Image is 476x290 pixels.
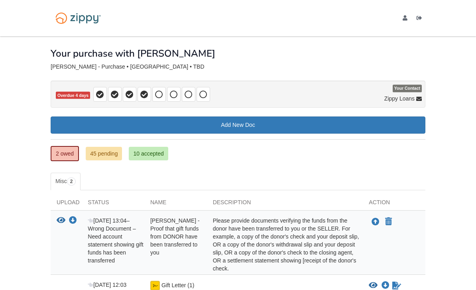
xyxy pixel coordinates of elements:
[88,282,126,288] span: [DATE] 12:03
[371,217,380,227] button: Upload Brooke Moore - Proof that gift funds from DONOR have been transferred to you
[56,92,90,99] span: Overdue 4 days
[69,218,77,224] a: Download Brooke Moore - Proof that gift funds from DONOR have been transferred to you
[382,282,389,289] a: Download Gift Letter (1)
[57,217,65,225] button: View Brooke Moore - Proof that gift funds from DONOR have been transferred to you
[67,178,76,185] span: 2
[207,198,363,210] div: Description
[161,282,194,288] span: Gift Letter (1)
[51,173,81,190] a: Misc
[417,15,425,23] a: Log out
[51,63,425,70] div: [PERSON_NAME] - Purchase • [GEOGRAPHIC_DATA] • TBD
[51,146,79,161] a: 2 owed
[384,95,415,103] span: Zippy Loans
[369,282,378,290] button: View Gift Letter (1)
[403,15,411,23] a: edit profile
[129,147,168,160] a: 10 accepted
[51,48,215,59] h1: Your purchase with [PERSON_NAME]
[86,147,122,160] a: 45 pending
[82,217,144,272] div: – Wrong Document – Need account statement showing gift funds has been transferred
[207,217,363,272] div: Please provide documents verifying the funds from the donor have been transferred to you or the S...
[384,217,393,227] button: Declare Brooke Moore - Proof that gift funds from DONOR have been transferred to you not applicable
[363,198,425,210] div: Action
[82,198,144,210] div: Status
[51,198,82,210] div: Upload
[393,85,422,93] span: Your Contact
[51,116,425,134] a: Add New Doc
[144,198,207,210] div: Name
[51,9,106,28] img: Logo
[150,217,200,256] span: [PERSON_NAME] - Proof that gift funds from DONOR have been transferred to you
[88,217,126,224] span: [DATE] 13:04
